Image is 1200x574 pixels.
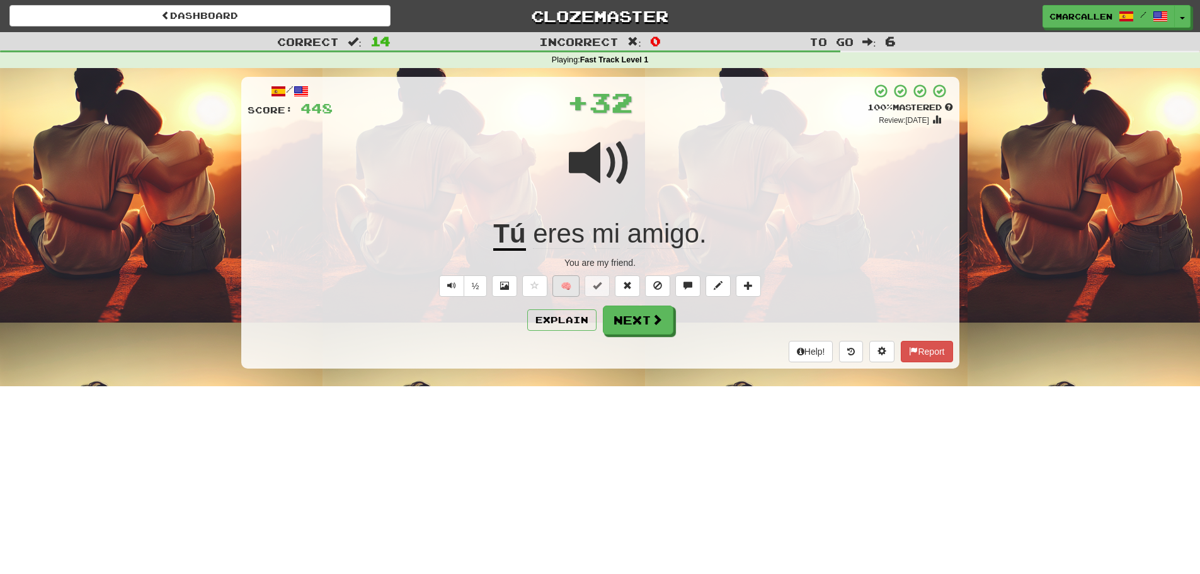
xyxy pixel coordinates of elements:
[809,35,854,48] span: To go
[1043,5,1175,28] a: cmarcallen /
[439,275,464,297] button: Play sentence audio (ctl+space)
[522,275,547,297] button: Favorite sentence (alt+f)
[867,102,893,112] span: 100 %
[885,33,896,49] span: 6
[615,275,640,297] button: Reset to 0% Mastered (alt+r)
[248,83,333,99] div: /
[409,5,791,27] a: Clozemaster
[493,219,525,251] u: Tú
[527,309,597,331] button: Explain
[862,37,876,47] span: :
[9,5,391,26] a: Dashboard
[675,275,700,297] button: Discuss sentence (alt+u)
[533,219,585,249] span: eres
[736,275,761,297] button: Add to collection (alt+a)
[650,33,661,49] span: 0
[539,35,619,48] span: Incorrect
[592,219,620,249] span: mi
[879,116,929,125] small: Review: [DATE]
[1049,11,1112,22] span: cmarcallen
[277,35,339,48] span: Correct
[526,219,707,249] span: .
[492,275,517,297] button: Show image (alt+x)
[645,275,670,297] button: Ignore sentence (alt+i)
[839,341,863,362] button: Round history (alt+y)
[567,83,589,121] span: +
[589,86,633,118] span: 32
[552,275,580,297] button: 🧠
[585,275,610,297] button: Set this sentence to 100% Mastered (alt+m)
[1140,10,1146,19] span: /
[464,275,488,297] button: ½
[867,102,953,113] div: Mastered
[248,105,293,115] span: Score:
[627,37,641,47] span: :
[603,306,673,335] button: Next
[706,275,731,297] button: Edit sentence (alt+d)
[248,256,953,269] div: You are my friend.
[789,341,833,362] button: Help!
[437,275,488,297] div: Text-to-speech controls
[627,219,699,249] span: amigo
[370,33,391,49] span: 14
[348,37,362,47] span: :
[901,341,952,362] button: Report
[300,100,333,116] span: 448
[580,55,649,64] strong: Fast Track Level 1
